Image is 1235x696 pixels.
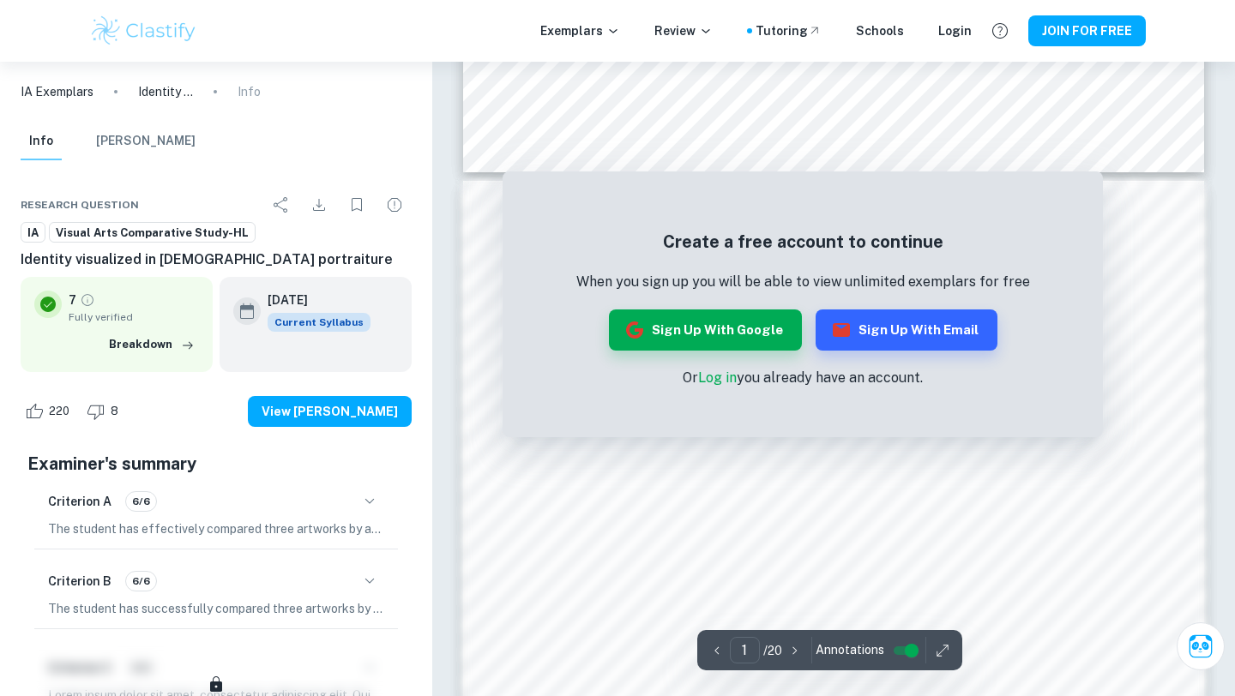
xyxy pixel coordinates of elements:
div: Download [302,188,336,222]
button: Sign up with Email [816,309,997,351]
h6: [DATE] [268,291,357,309]
span: Current Syllabus [268,313,370,332]
h6: Criterion B [48,572,111,591]
h5: Examiner's summary [27,451,405,477]
p: The student has effectively compared three artworks by at least two different artists, fulfilling... [48,519,384,538]
p: 7 [69,291,76,309]
div: This exemplar is based on the current syllabus. Feel free to refer to it for inspiration/ideas wh... [268,313,370,332]
p: Info [238,82,261,101]
img: Clastify logo [89,14,198,48]
h6: Identity visualized in [DEMOGRAPHIC_DATA] portraiture [21,249,412,270]
p: The student has successfully compared three artworks by two different artists, meeting the requir... [48,599,384,618]
p: Exemplars [540,21,620,40]
p: Identity visualized in [DEMOGRAPHIC_DATA] portraiture [138,82,193,101]
a: Schools [856,21,904,40]
div: Like [21,398,79,425]
a: Visual Arts Comparative Study-HL [49,222,256,243]
span: 6/6 [126,573,156,589]
button: JOIN FOR FREE [1028,15,1146,46]
span: 220 [39,403,79,420]
h6: Criterion A [48,492,111,511]
div: Share [264,188,298,222]
button: Sign up with Google [609,309,802,351]
a: Tutoring [756,21,822,40]
a: IA Exemplars [21,82,93,101]
p: Review [654,21,713,40]
span: IA [21,225,45,242]
span: 8 [101,403,128,420]
p: When you sign up you will be able to view unlimited exemplars for free [576,272,1030,292]
a: Grade fully verified [80,292,95,308]
div: Bookmark [340,188,374,222]
button: Ask Clai [1177,622,1225,670]
span: Fully verified [69,309,199,325]
span: 6/6 [126,494,156,509]
p: Or you already have an account. [576,368,1030,388]
p: / 20 [763,641,782,660]
span: Research question [21,197,139,213]
button: Info [21,123,62,160]
div: Report issue [377,188,412,222]
a: IA [21,222,45,243]
button: Breakdown [105,332,199,357]
div: Dislike [82,398,128,425]
span: Annotations [816,641,884,659]
a: Login [938,21,972,40]
button: Help and Feedback [985,16,1015,45]
button: View [PERSON_NAME] [248,396,412,427]
button: [PERSON_NAME] [96,123,196,160]
a: Log in [698,369,737,386]
span: Visual Arts Comparative Study-HL [50,225,255,242]
h5: Create a free account to continue [576,229,1030,255]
